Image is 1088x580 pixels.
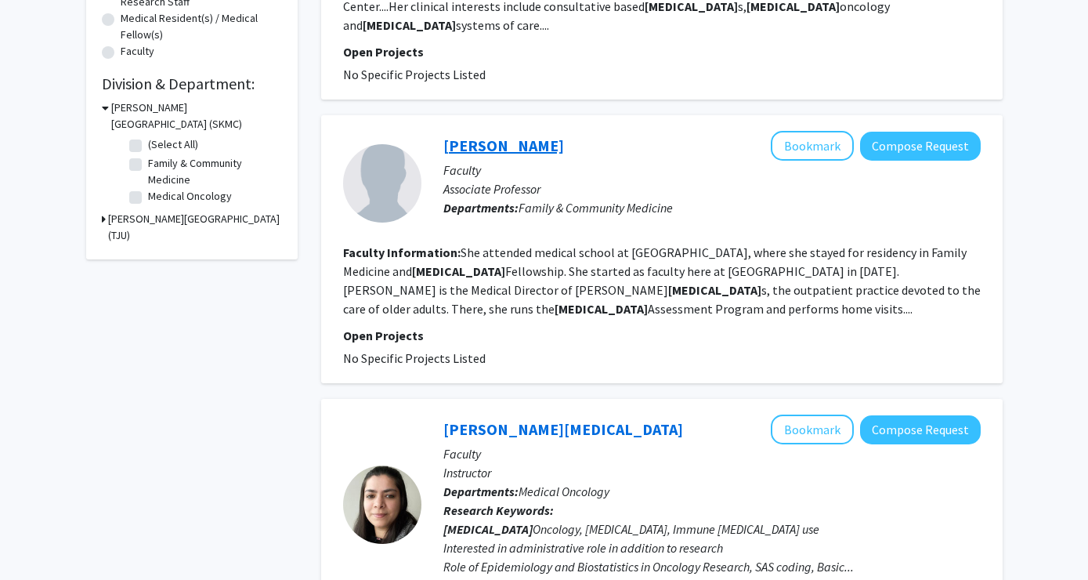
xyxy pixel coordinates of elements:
[860,132,981,161] button: Compose Request to Brooke Salzman
[771,415,854,444] button: Add Fnu Nikita to Bookmarks
[519,200,673,216] span: Family & Community Medicine
[363,17,456,33] b: [MEDICAL_DATA]
[443,179,981,198] p: Associate Professor
[121,43,154,60] label: Faculty
[12,509,67,568] iframe: Chat
[771,131,854,161] button: Add Brooke Salzman to Bookmarks
[443,502,554,518] b: Research Keywords:
[343,326,981,345] p: Open Projects
[148,136,198,153] label: (Select All)
[148,155,278,188] label: Family & Community Medicine
[443,161,981,179] p: Faculty
[443,444,981,463] p: Faculty
[443,200,519,216] b: Departments:
[111,100,282,132] h3: [PERSON_NAME][GEOGRAPHIC_DATA] (SKMC)
[443,521,533,537] b: [MEDICAL_DATA]
[121,10,282,43] label: Medical Resident(s) / Medical Fellow(s)
[343,245,461,260] b: Faculty Information:
[343,245,981,317] fg-read-more: She attended medical school at [GEOGRAPHIC_DATA], where she stayed for residency in Family Medici...
[148,188,232,205] label: Medical Oncology
[108,211,282,244] h3: [PERSON_NAME][GEOGRAPHIC_DATA] (TJU)
[343,67,486,82] span: No Specific Projects Listed
[443,419,683,439] a: [PERSON_NAME][MEDICAL_DATA]
[668,282,761,298] b: [MEDICAL_DATA]
[555,301,648,317] b: [MEDICAL_DATA]
[443,463,981,482] p: Instructor
[343,350,486,366] span: No Specific Projects Listed
[412,263,505,279] b: [MEDICAL_DATA]
[102,74,282,93] h2: Division & Department:
[343,42,981,61] p: Open Projects
[443,136,564,155] a: [PERSON_NAME]
[443,520,981,576] div: Oncology, [MEDICAL_DATA], Immune [MEDICAL_DATA] use Interested in administrative role in addition...
[860,415,981,444] button: Compose Request to Fnu Nikita
[443,484,519,499] b: Departments:
[519,484,609,499] span: Medical Oncology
